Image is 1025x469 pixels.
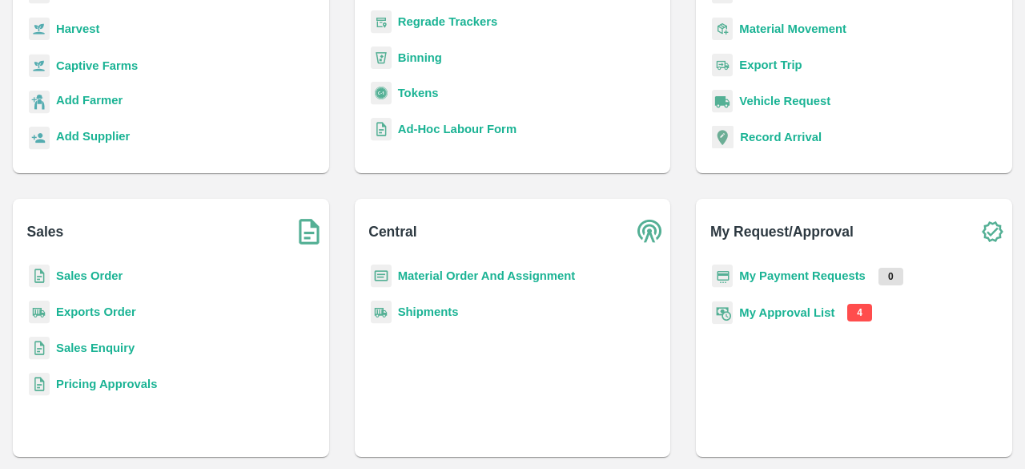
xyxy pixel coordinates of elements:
img: harvest [29,54,50,78]
a: Material Movement [739,22,846,35]
b: Add Supplier [56,130,130,143]
a: Regrade Trackers [398,15,498,28]
a: Material Order And Assignment [398,269,576,282]
img: check [972,212,1012,252]
a: My Approval List [739,306,834,319]
a: Sales Enquiry [56,342,135,354]
img: centralMaterial [371,265,392,288]
img: delivery [712,54,733,77]
b: Central [368,220,416,243]
img: farmer [29,91,50,114]
a: Sales Order [56,269,123,282]
img: approval [712,301,733,325]
a: Binning [398,51,442,64]
b: My Request/Approval [710,220,854,243]
a: Harvest [56,22,99,35]
a: Add Supplier [56,127,130,149]
b: Add Farmer [56,94,123,107]
img: bin [371,46,392,69]
img: sales [29,265,50,288]
img: sales [29,337,50,360]
a: Ad-Hoc Labour Form [398,123,517,135]
a: Tokens [398,87,439,99]
img: shipments [29,301,50,324]
p: 0 [878,268,903,285]
a: Pricing Approvals [56,378,157,390]
p: 4 [847,304,872,321]
img: sales [371,118,392,141]
img: harvest [29,17,50,41]
img: vehicle [712,90,733,113]
a: Captive Farms [56,59,138,72]
a: Vehicle Request [739,95,830,107]
a: Record Arrival [740,131,822,144]
a: Export Trip [739,59,802,71]
a: Add Farmer [56,91,123,113]
img: recordArrival [712,126,734,148]
a: Exports Order [56,305,136,318]
img: supplier [29,127,50,150]
a: My Payment Requests [739,269,866,282]
img: central [630,212,670,252]
b: Sales [27,220,64,243]
img: whTracker [371,10,392,34]
img: tokens [371,82,392,105]
img: sales [29,373,50,396]
img: shipments [371,301,392,324]
img: material [712,17,733,41]
a: Shipments [398,305,459,318]
img: payment [712,265,733,288]
img: soSales [289,212,329,252]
